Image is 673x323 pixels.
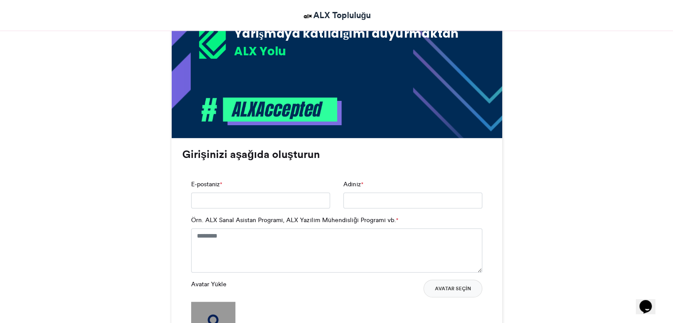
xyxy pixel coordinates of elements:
font: Girişinizi aşağıda oluşturun [182,147,320,161]
button: Avatar Seçin [423,280,482,297]
a: ALX Topluluğu [302,9,371,22]
font: Yarışmaya katıldığımı duyurmaktan heyecan duyuyorum [234,26,458,58]
font: Adınız [343,181,361,188]
img: 1718367053.733-03abb1a83a9aadad37b12c69bdb0dc1c60dcbf83.png [199,4,226,59]
font: Örn. ALX Sanal Asistan Programı, ALX Yazılım Mühendisliği Programı vb. [191,216,396,224]
font: Avatar Yükle [191,281,227,288]
font: Avatar Seçin [435,285,471,292]
font: E-postanız [191,181,220,188]
img: ALX Topluluğu [302,11,313,22]
font: ALX Topluluğu [313,10,371,20]
iframe: sohbet aracı [636,288,664,314]
font: ALX Yolu [234,43,287,59]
